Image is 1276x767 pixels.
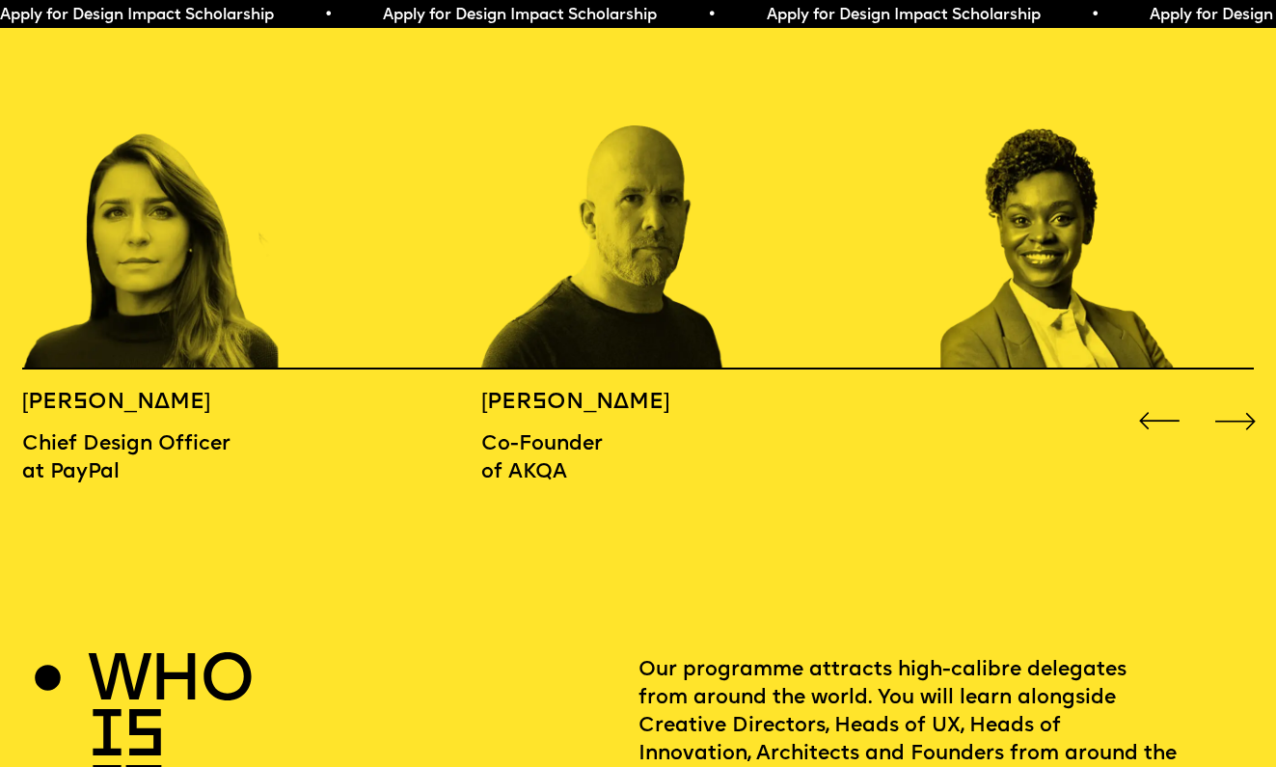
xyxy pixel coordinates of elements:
[22,389,252,417] h5: [PERSON_NAME]
[1210,396,1262,447] div: Next slide
[481,430,711,486] p: Co-Founder of AKQA
[621,8,630,23] span: •
[940,13,1247,370] div: 8 / 16
[481,389,711,417] h5: [PERSON_NAME]
[22,430,252,486] p: Chief Design Officer at PayPal
[1004,8,1013,23] span: •
[22,13,329,370] div: 6 / 16
[238,8,247,23] span: •
[1133,396,1184,447] div: Previous slide
[481,13,788,370] div: 7 / 16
